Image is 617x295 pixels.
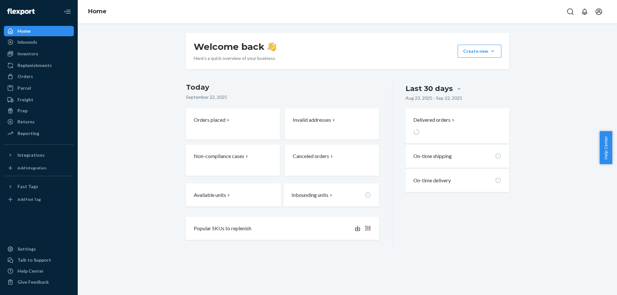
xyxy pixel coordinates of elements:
[194,116,225,124] p: Orders placed
[17,279,49,285] div: Give Feedback
[458,45,501,58] button: Create new
[4,194,74,205] a: Add Fast Tag
[17,246,36,252] div: Settings
[17,62,52,69] div: Replenishments
[17,39,37,45] div: Inbounds
[592,5,605,18] button: Open account menu
[600,131,612,164] button: Help Center
[17,108,28,114] div: Prep
[61,5,74,18] button: Close Navigation
[4,266,74,276] a: Help Center
[17,268,44,274] div: Help Center
[291,191,328,199] p: Inbounding units
[186,108,280,140] button: Orders placed
[267,42,276,51] img: hand-wave emoji
[4,71,74,82] a: Orders
[4,95,74,105] a: Freight
[4,117,74,127] a: Returns
[17,51,38,57] div: Inventory
[4,106,74,116] a: Prep
[186,184,281,207] button: Available units
[186,145,280,176] button: Non-compliance cases
[17,73,33,80] div: Orders
[17,183,38,190] div: Fast Tags
[4,255,74,265] button: Talk to Support
[83,2,112,21] ol: breadcrumbs
[4,49,74,59] a: Inventory
[293,116,331,124] p: Invalid addresses
[4,26,74,36] a: Home
[7,8,35,15] img: Flexport logo
[194,225,251,232] p: Popular SKUs to replenish
[17,197,41,202] div: Add Fast Tag
[4,37,74,47] a: Inbounds
[17,152,45,158] div: Integrations
[406,84,453,94] div: Last 30 days
[4,181,74,192] button: Fast Tags
[564,5,577,18] button: Open Search Box
[406,95,462,101] p: Aug 23, 2025 - Sep 22, 2025
[186,94,379,100] p: September 22, 2025
[17,96,33,103] div: Freight
[17,119,35,125] div: Returns
[4,150,74,160] button: Integrations
[4,244,74,254] a: Settings
[4,60,74,71] a: Replenishments
[17,165,46,171] div: Add Integration
[413,116,456,124] button: Delivered orders
[194,191,226,199] p: Available units
[17,28,30,34] div: Home
[17,85,31,91] div: Parcel
[4,277,74,287] button: Give Feedback
[285,108,379,140] button: Invalid addresses
[578,5,591,18] button: Open notifications
[284,184,379,207] button: Inbounding units
[293,153,329,160] p: Canceled orders
[4,83,74,93] a: Parcel
[285,145,379,176] button: Canceled orders
[194,153,244,160] p: Non-compliance cases
[413,153,452,160] p: On-time shipping
[413,177,451,184] p: On-time delivery
[194,41,276,52] h1: Welcome back
[186,82,379,93] h3: Today
[4,128,74,139] a: Reporting
[4,163,74,173] a: Add Integration
[194,55,276,62] p: Here’s a quick overview of your business
[17,257,51,263] div: Talk to Support
[17,130,39,137] div: Reporting
[88,8,107,15] a: Home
